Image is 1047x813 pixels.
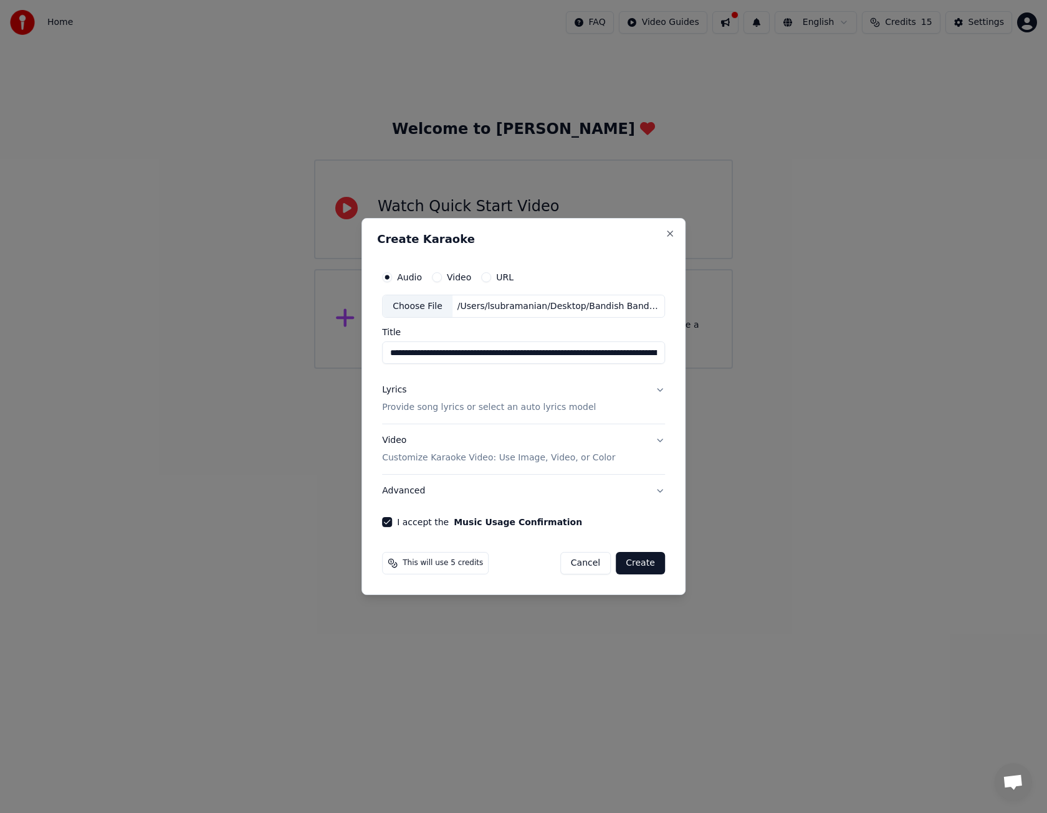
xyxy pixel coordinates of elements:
div: Lyrics [382,384,406,397]
div: Choose File [383,295,452,318]
label: Title [382,328,665,337]
button: Create [616,552,665,574]
label: URL [496,273,514,282]
p: Customize Karaoke Video: Use Image, Video, or Color [382,452,615,464]
button: I accept the [454,518,582,526]
button: LyricsProvide song lyrics or select an auto lyrics model [382,374,665,424]
button: Cancel [560,552,611,574]
span: This will use 5 credits [403,558,483,568]
label: Audio [397,273,422,282]
button: VideoCustomize Karaoke Video: Use Image, Video, or Color [382,425,665,475]
label: Video [447,273,471,282]
label: I accept the [397,518,582,526]
h2: Create Karaoke [377,234,670,245]
button: Advanced [382,475,665,507]
div: Video [382,435,615,465]
p: Provide song lyrics or select an auto lyrics model [382,402,596,414]
div: /Users/lsubramanian/Desktop/Bandish Bandits S2_ Nirmohiya (Lyrics) _ [PERSON_NAME], [PERSON_NAME]... [452,300,664,313]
